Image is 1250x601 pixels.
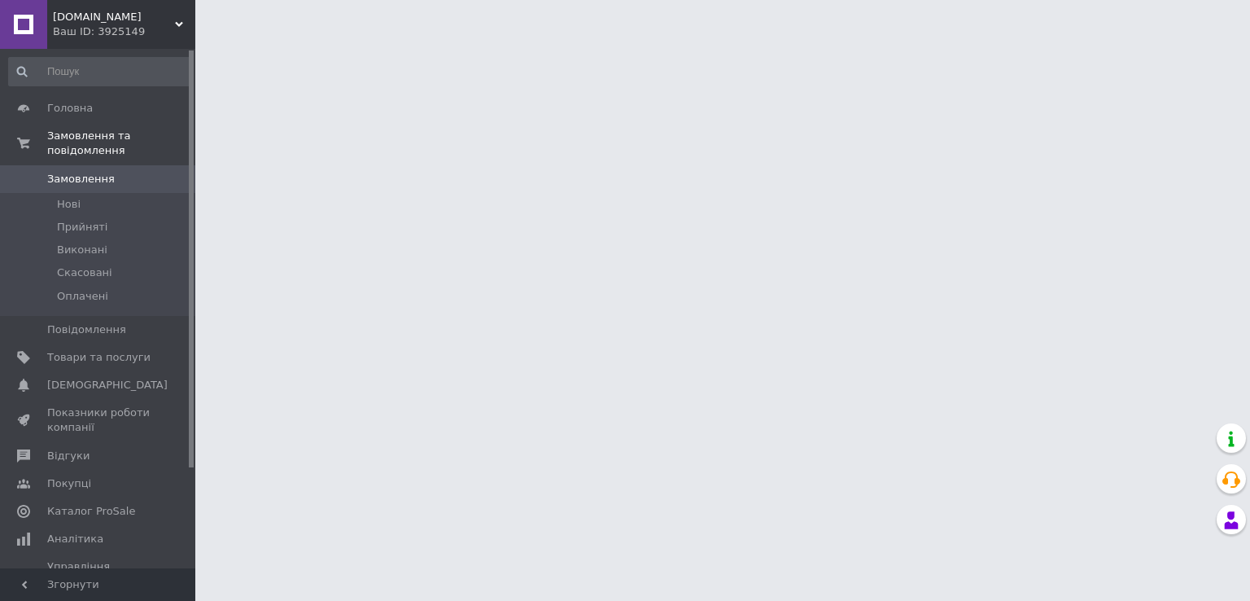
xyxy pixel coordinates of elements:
span: Відгуки [47,449,90,463]
span: Управління сайтом [47,559,151,589]
span: Аналітика [47,532,103,546]
span: Замовлення [47,172,115,186]
span: Покупці [47,476,91,491]
span: Товари та послуги [47,350,151,365]
span: [DEMOGRAPHIC_DATA] [47,378,168,393]
div: Ваш ID: 3925149 [53,24,195,39]
span: Прийняті [57,220,107,235]
span: Замовлення та повідомлення [47,129,195,158]
span: nikicosmetics.ua [53,10,175,24]
span: Оплачені [57,289,108,304]
span: Нові [57,197,81,212]
span: Виконані [57,243,107,257]
span: Каталог ProSale [47,504,135,519]
input: Пошук [8,57,192,86]
span: Головна [47,101,93,116]
span: Показники роботи компанії [47,406,151,435]
span: Скасовані [57,265,112,280]
span: Повідомлення [47,322,126,337]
